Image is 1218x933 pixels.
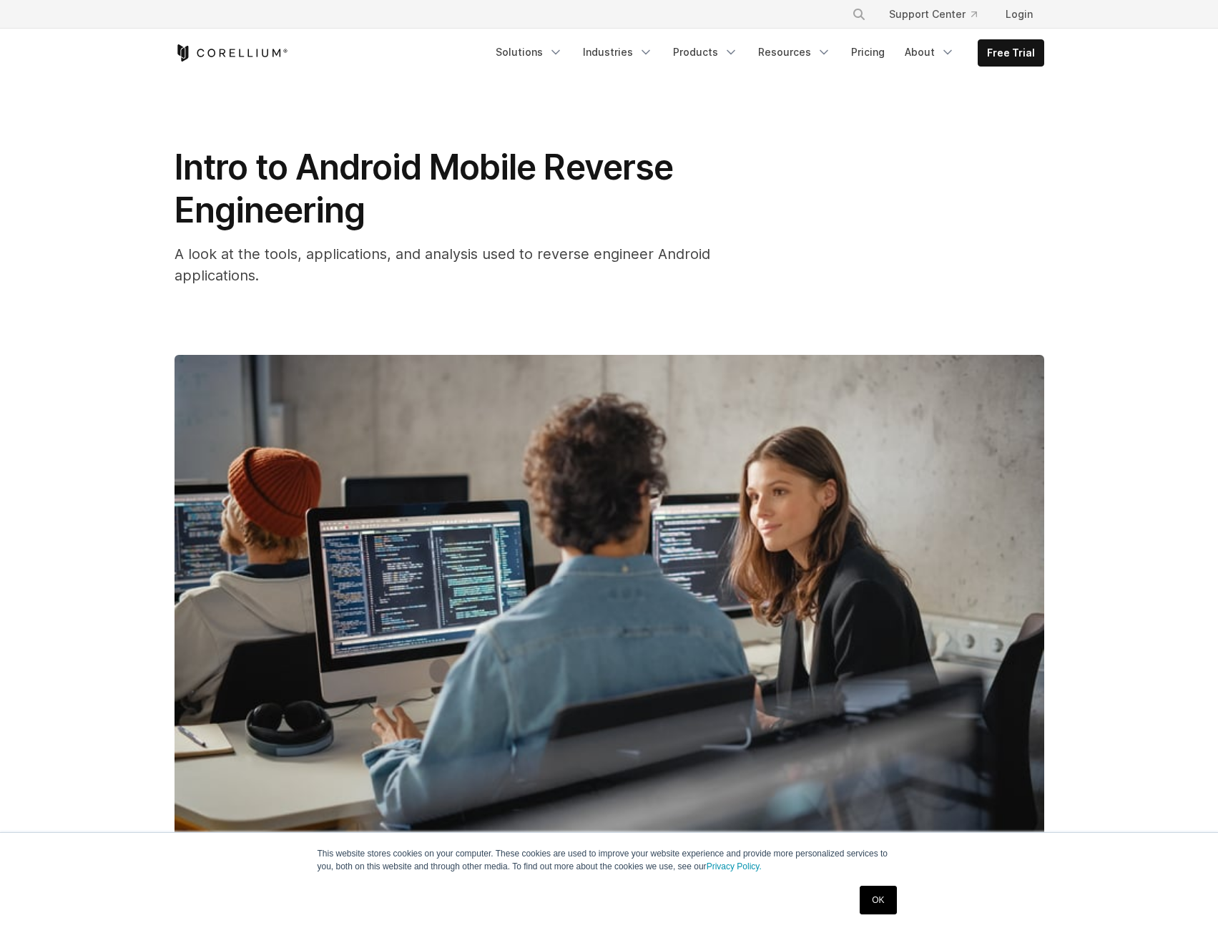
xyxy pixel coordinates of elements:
[835,1,1044,27] div: Navigation Menu
[175,146,673,231] span: Intro to Android Mobile Reverse Engineering
[846,1,872,27] button: Search
[175,245,710,284] span: A look at the tools, applications, and analysis used to reverse engineer Android applications.
[664,39,747,65] a: Products
[175,355,1044,844] img: Intro to Android Mobile Reverse Engineering
[750,39,840,65] a: Resources
[574,39,662,65] a: Industries
[994,1,1044,27] a: Login
[896,39,963,65] a: About
[860,886,896,914] a: OK
[487,39,1044,67] div: Navigation Menu
[707,861,762,871] a: Privacy Policy.
[878,1,988,27] a: Support Center
[487,39,571,65] a: Solutions
[978,40,1043,66] a: Free Trial
[318,847,901,873] p: This website stores cookies on your computer. These cookies are used to improve your website expe...
[843,39,893,65] a: Pricing
[175,44,288,62] a: Corellium Home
